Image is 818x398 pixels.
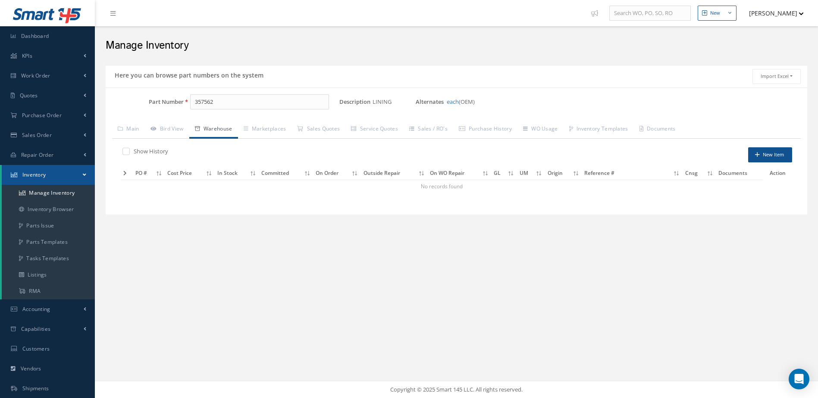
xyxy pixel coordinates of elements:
[545,167,582,180] th: Origin
[427,167,491,180] th: On WO Repair
[22,112,62,119] span: Purchase Order
[21,151,54,159] span: Repair Order
[22,305,50,313] span: Accounting
[259,167,313,180] th: Committed
[189,121,238,139] a: Warehouse
[103,386,809,394] div: Copyright © 2025 Smart 145 LLC. All rights reserved.
[238,121,292,139] a: Marketplaces
[447,98,475,106] span: (OEM)
[373,94,395,110] span: LINING
[748,147,792,162] button: New Item
[609,6,691,21] input: Search WO, PO, SO, RO
[564,121,634,139] a: Inventory Templates
[447,98,459,106] a: each
[716,167,763,180] th: Documents
[112,121,145,139] a: Main
[741,5,804,22] button: [PERSON_NAME]
[634,121,681,139] a: Documents
[106,39,807,52] h2: Manage Inventory
[22,131,52,139] span: Sales Order
[416,99,445,105] label: Alternates
[453,121,517,139] a: Purchase History
[2,185,95,201] a: Manage Inventory
[698,6,737,21] button: New
[21,72,50,79] span: Work Order
[313,167,361,180] th: On Order
[339,99,370,105] label: Description
[763,167,792,180] th: Action
[22,171,46,178] span: Inventory
[2,283,95,299] a: RMA
[361,167,428,180] th: Outside Repair
[404,121,453,139] a: Sales / RO's
[517,167,545,180] th: UM
[345,121,404,139] a: Service Quotes
[145,121,189,139] a: Bird View
[121,180,763,193] td: No records found
[2,201,95,218] a: Inventory Browser
[710,9,720,17] div: New
[2,250,95,267] a: Tasks Templates
[21,325,51,333] span: Capabilities
[582,167,683,180] th: Reference #
[20,92,38,99] span: Quotes
[133,167,165,180] th: PO #
[21,32,49,40] span: Dashboard
[215,167,259,180] th: In Stock
[22,52,32,59] span: KPIs
[2,165,95,185] a: Inventory
[789,369,809,389] div: Open Intercom Messenger
[165,167,215,180] th: Cost Price
[752,69,801,84] button: Import Excel
[22,345,50,352] span: Customers
[2,218,95,234] a: Parts Issue
[491,167,517,180] th: GL
[21,365,41,372] span: Vendors
[683,167,716,180] th: Cnsg
[121,147,450,157] div: Show and not show all detail with stock
[112,69,263,79] h5: Here you can browse part numbers on the system
[132,147,168,155] label: Show History
[517,121,564,139] a: WO Usage
[106,99,184,105] label: Part Number
[2,267,95,283] a: Listings
[2,234,95,250] a: Parts Templates
[291,121,345,139] a: Sales Quotes
[22,385,49,392] span: Shipments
